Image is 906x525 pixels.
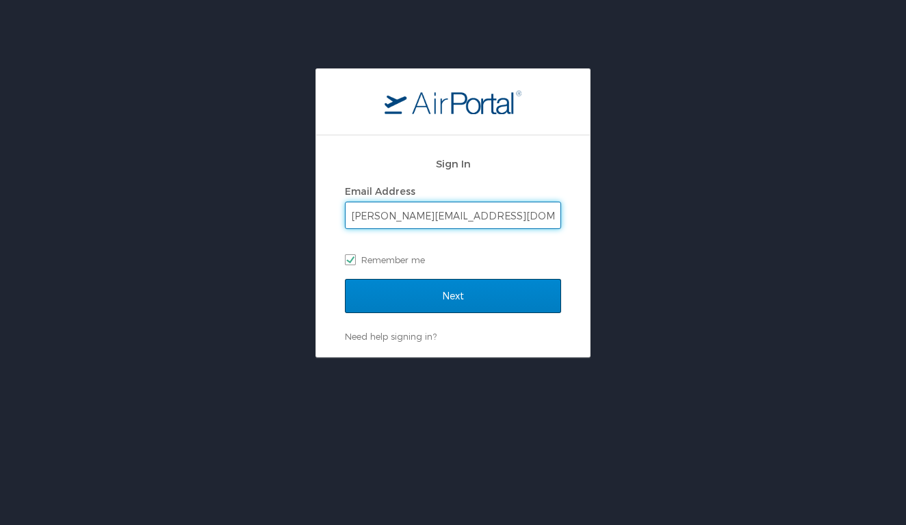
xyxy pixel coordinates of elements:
[345,185,415,197] label: Email Address
[345,250,561,270] label: Remember me
[345,331,437,342] a: Need help signing in?
[345,279,561,313] input: Next
[385,90,521,114] img: logo
[345,156,561,172] h2: Sign In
